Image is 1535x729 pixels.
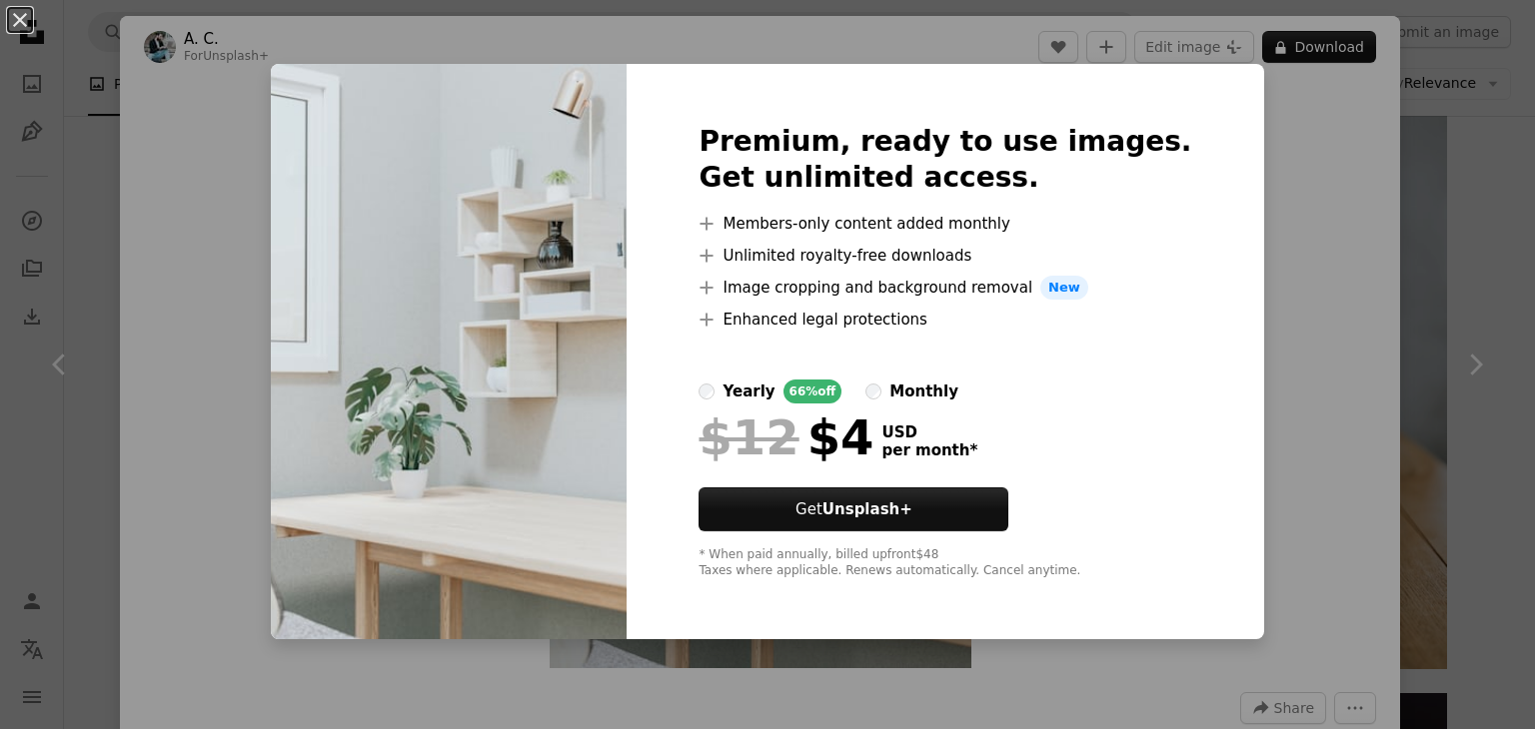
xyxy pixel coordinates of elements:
img: premium_photo-1676999260189-5412ac9aeb04 [271,64,627,639]
div: * When paid annually, billed upfront $48 Taxes where applicable. Renews automatically. Cancel any... [699,547,1191,579]
li: Unlimited royalty-free downloads [699,244,1191,268]
div: 66% off [783,379,842,403]
button: GetUnsplash+ [699,487,1008,531]
span: $12 [699,411,798,463]
div: monthly [889,379,958,403]
input: monthly [865,383,881,399]
span: New [1040,276,1088,300]
div: $4 [699,411,873,463]
input: yearly66%off [699,383,715,399]
li: Enhanced legal protections [699,308,1191,332]
div: yearly [723,379,774,403]
li: Members-only content added monthly [699,212,1191,236]
li: Image cropping and background removal [699,276,1191,300]
strong: Unsplash+ [822,500,912,518]
h2: Premium, ready to use images. Get unlimited access. [699,124,1191,196]
span: USD [881,423,977,441]
span: per month * [881,441,977,459]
